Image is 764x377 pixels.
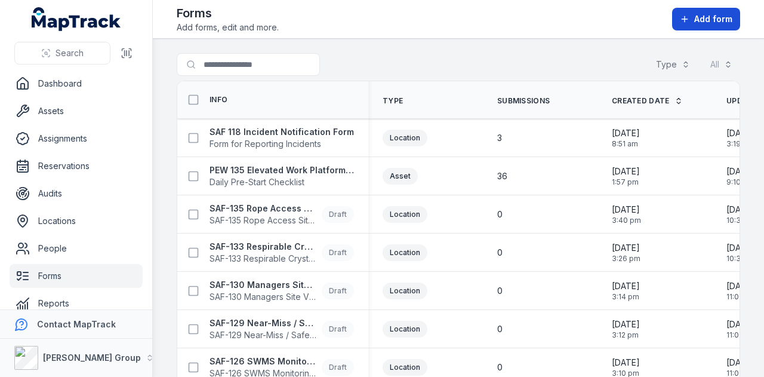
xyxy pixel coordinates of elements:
a: Dashboard [10,72,143,96]
a: SAF-130 Managers Site Visit ReportSAF-130 Managers Site Visit ReportDraft [210,279,354,303]
strong: [PERSON_NAME] Group [43,353,141,363]
span: 0 [497,323,503,335]
span: 3:12 pm [612,330,640,340]
a: SAF-135 Rope Access Site InspectionSAF-135 Rope Access Site InspectionDraft [210,203,354,226]
span: 3:14 pm [612,292,640,302]
span: [DATE] [726,165,754,177]
span: 10:38 am [726,216,758,225]
span: [DATE] [612,357,640,369]
span: 9:10 am [726,177,754,187]
span: Created Date [612,96,670,106]
a: Forms [10,264,143,288]
a: Audits [10,182,143,206]
span: Type [383,96,403,106]
time: 24/06/2025, 11:00:29 am [726,280,756,302]
span: [DATE] [726,318,756,330]
div: Location [383,206,427,223]
div: Location [383,321,427,338]
span: [DATE] [612,318,640,330]
span: [DATE] [726,357,756,369]
button: Search [14,42,110,65]
span: 0 [497,247,503,259]
strong: Contact MapTrack [37,319,116,329]
span: [DATE] [726,242,758,254]
a: MapTrack [32,7,121,31]
span: 0 [497,209,503,220]
div: Location [383,359,427,376]
time: 02/06/2025, 3:14:27 pm [612,280,640,302]
strong: SAF-135 Rope Access Site Inspection [210,203,317,214]
span: 3:40 pm [612,216,641,225]
time: 14/08/2025, 3:19:39 pm [726,127,754,149]
a: SAF 118 Incident Notification FormForm for Reporting Incidents [210,126,354,150]
span: SAF-129 Near-Miss / Safety / Environmental Concern Notification Form V1.0 [210,329,317,341]
div: Draft [322,244,354,261]
span: 10:36 am [726,254,758,263]
span: [DATE] [612,127,640,139]
a: People [10,237,143,260]
span: 1:57 pm [612,177,640,187]
span: [DATE] [726,204,758,216]
time: 23/07/2025, 1:57:27 pm [612,165,640,187]
time: 02/06/2025, 3:26:04 pm [612,242,640,263]
span: Info [210,95,227,105]
span: 0 [497,285,503,297]
a: Reports [10,292,143,315]
a: PEW 135 Elevated Work Platform Daily Pre-Start ChecklistDaily Pre-Start Checklist [210,164,354,188]
span: Add forms, edit and more. [177,22,279,33]
button: Type [648,53,698,76]
button: Add form [672,8,740,30]
a: Reservations [10,154,143,178]
span: Daily Pre-Start Checklist [210,176,354,188]
span: [DATE] [612,165,640,177]
button: All [703,53,740,76]
span: [DATE] [726,280,756,292]
span: Form for Reporting Incidents [210,138,354,150]
strong: SAF 118 Incident Notification Form [210,126,354,138]
span: Add form [694,13,732,25]
div: Draft [322,321,354,338]
time: 14/08/2025, 8:51:45 am [612,127,640,149]
span: 11:00 am [726,292,756,302]
time: 11/08/2025, 9:10:16 am [726,165,754,187]
time: 24/06/2025, 10:36:26 am [726,242,758,263]
h2: Forms [177,5,279,22]
span: SAF-133 Respirable Crystalline Silica Site Inspection Checklist [210,253,317,265]
a: Assignments [10,127,143,151]
span: 8:51 am [612,139,640,149]
div: Asset [383,168,418,185]
time: 02/06/2025, 3:12:08 pm [612,318,640,340]
div: Location [383,130,427,146]
strong: SAF-126 SWMS Monitoring Record [210,355,317,367]
span: [DATE] [612,280,640,292]
span: [DATE] [726,127,754,139]
time: 24/06/2025, 10:38:01 am [726,204,758,225]
a: Locations [10,209,143,233]
strong: SAF-130 Managers Site Visit Report [210,279,317,291]
span: 3:19 pm [726,139,754,149]
span: SAF-135 Rope Access Site Inspection [210,214,317,226]
span: 0 [497,361,503,373]
strong: SAF-129 Near-Miss / Safety / Environmental Concern Notification Form V1.0 [210,317,317,329]
span: 3:26 pm [612,254,640,263]
a: SAF-129 Near-Miss / Safety / Environmental Concern Notification Form V1.0SAF-129 Near-Miss / Safe... [210,317,354,341]
div: Draft [322,359,354,376]
time: 02/06/2025, 3:40:39 pm [612,204,641,225]
strong: SAF-133 Respirable Crystalline Silica Site Inspection Checklist [210,241,317,253]
span: 36 [497,170,507,182]
time: 24/06/2025, 11:00:40 am [726,318,756,340]
div: Location [383,283,427,299]
strong: PEW 135 Elevated Work Platform Daily Pre-Start Checklist [210,164,354,176]
span: 3 [497,132,502,144]
a: Created Date [612,96,683,106]
div: Location [383,244,427,261]
span: [DATE] [612,204,641,216]
span: Submissions [497,96,550,106]
span: SAF-130 Managers Site Visit Report [210,291,317,303]
div: Draft [322,283,354,299]
span: 11:00 am [726,330,756,340]
a: Assets [10,99,143,123]
div: Draft [322,206,354,223]
span: [DATE] [612,242,640,254]
span: Search [56,47,84,59]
